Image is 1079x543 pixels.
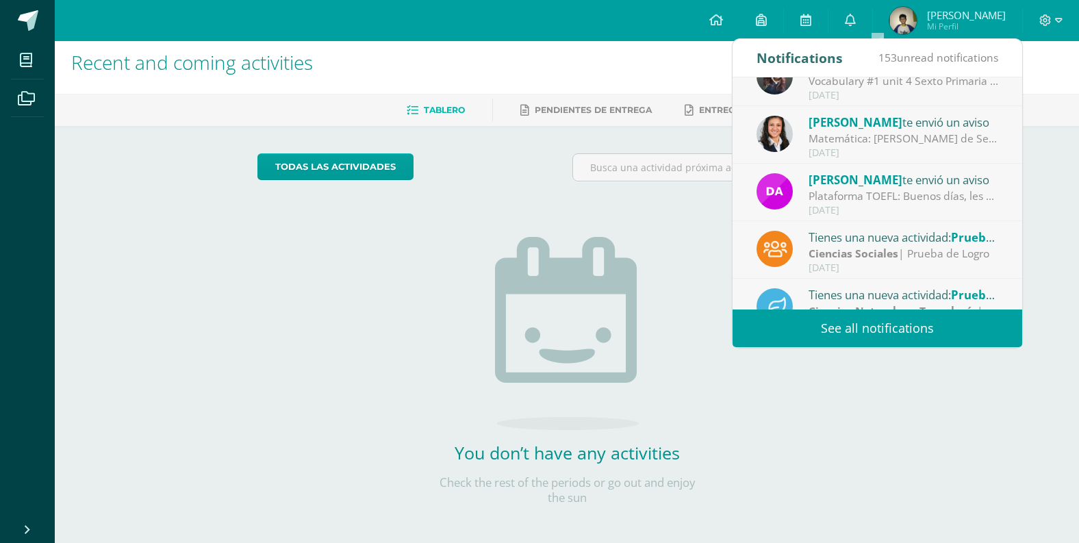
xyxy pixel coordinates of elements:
[927,8,1006,22] span: [PERSON_NAME]
[430,475,704,505] p: Check the rest of the periods or go out and enjoy the sun
[878,50,998,65] span: unread notifications
[809,171,999,188] div: te envió un aviso
[878,50,897,65] span: 153
[757,39,843,77] div: Notifications
[951,229,1044,245] span: Prueba de Logro
[809,228,999,246] div: Tienes una nueva actividad:
[407,99,465,121] a: Tablero
[699,105,760,115] span: Entregadas
[809,172,902,188] span: [PERSON_NAME]
[71,49,313,75] span: Recent and coming activities
[809,113,999,131] div: te envió un aviso
[809,188,999,204] div: Plataforma TOEFL: Buenos días, les deseo un exitoso inicio de semana. Me comunico con ustedes par...
[573,154,876,181] input: Busca una actividad próxima aquí...
[424,105,465,115] span: Tablero
[927,21,1006,32] span: Mi Perfil
[733,310,1022,347] a: See all notifications
[257,153,414,180] a: todas las Actividades
[809,303,977,318] strong: Ciencias Naturales y Tecnología
[757,116,793,152] img: b15e54589cdbd448c33dd63f135c9987.png
[685,99,760,121] a: Entregadas
[809,131,999,147] div: Matemática: Hola Jóvenes de Sexto A Mañana traer una calculadora sencilla, para realizar conversi...
[809,303,999,319] div: | Prueba de Logro
[889,7,917,34] img: e88e0bc9a64d7e921523335da4a45765.png
[809,246,898,261] strong: Ciencias Sociales
[809,90,999,101] div: [DATE]
[430,441,704,464] h2: You don’t have any activities
[809,262,999,274] div: [DATE]
[757,173,793,210] img: 20293396c123fa1d0be50d4fd90c658f.png
[809,147,999,159] div: [DATE]
[520,99,652,121] a: Pendientes de entrega
[809,73,999,89] div: Vocabulary #1 unit 4 Sexto Primaria A - B - C: Estimados Padres de Familia y Alumnos, gusto en sa...
[809,114,902,130] span: [PERSON_NAME]
[809,286,999,303] div: Tienes una nueva actividad:
[809,205,999,216] div: [DATE]
[535,105,652,115] span: Pendientes de entrega
[495,237,639,430] img: no_activities.png
[951,287,1044,303] span: Prueba de Logro
[809,246,999,262] div: | Prueba de Logro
